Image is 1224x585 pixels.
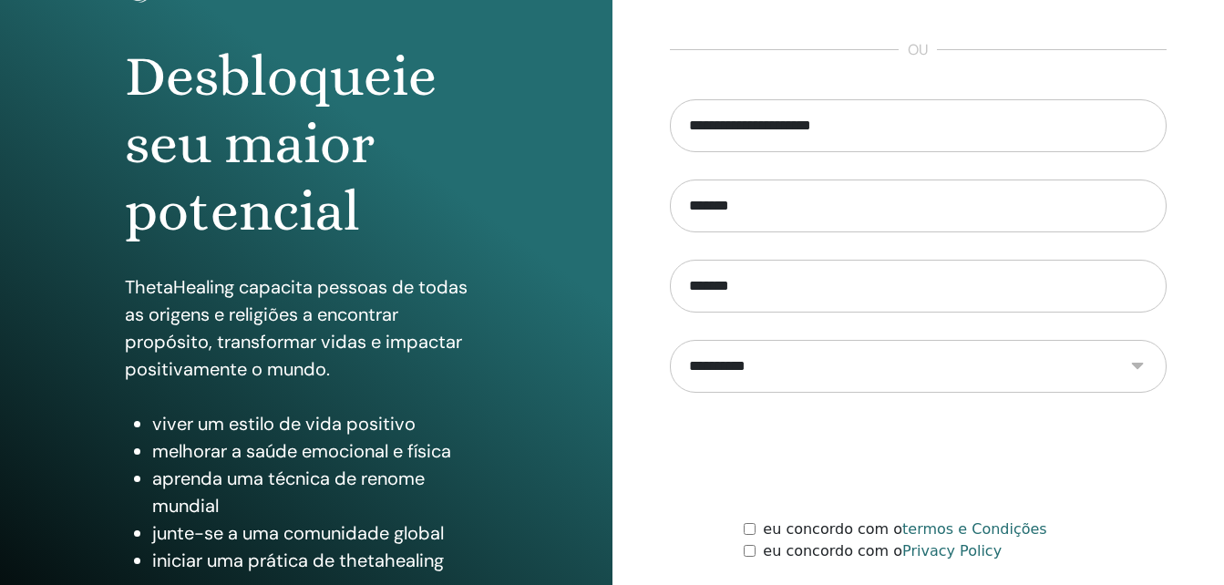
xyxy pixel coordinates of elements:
label: eu concordo com o [763,518,1046,540]
li: melhorar a saúde emocional e física [152,437,488,465]
li: viver um estilo de vida positivo [152,410,488,437]
iframe: reCAPTCHA [779,420,1056,491]
li: junte-se a uma comunidade global [152,519,488,547]
p: ThetaHealing capacita pessoas de todas as origens e religiões a encontrar propósito, transformar ... [125,273,488,383]
li: iniciar uma prática de thetahealing [152,547,488,574]
label: eu concordo com o [763,540,1002,562]
li: aprenda uma técnica de renome mundial [152,465,488,519]
a: termos e Condições [902,520,1047,538]
h1: Desbloqueie seu maior potencial [125,43,488,246]
a: Privacy Policy [902,542,1002,559]
span: ou [899,39,937,61]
